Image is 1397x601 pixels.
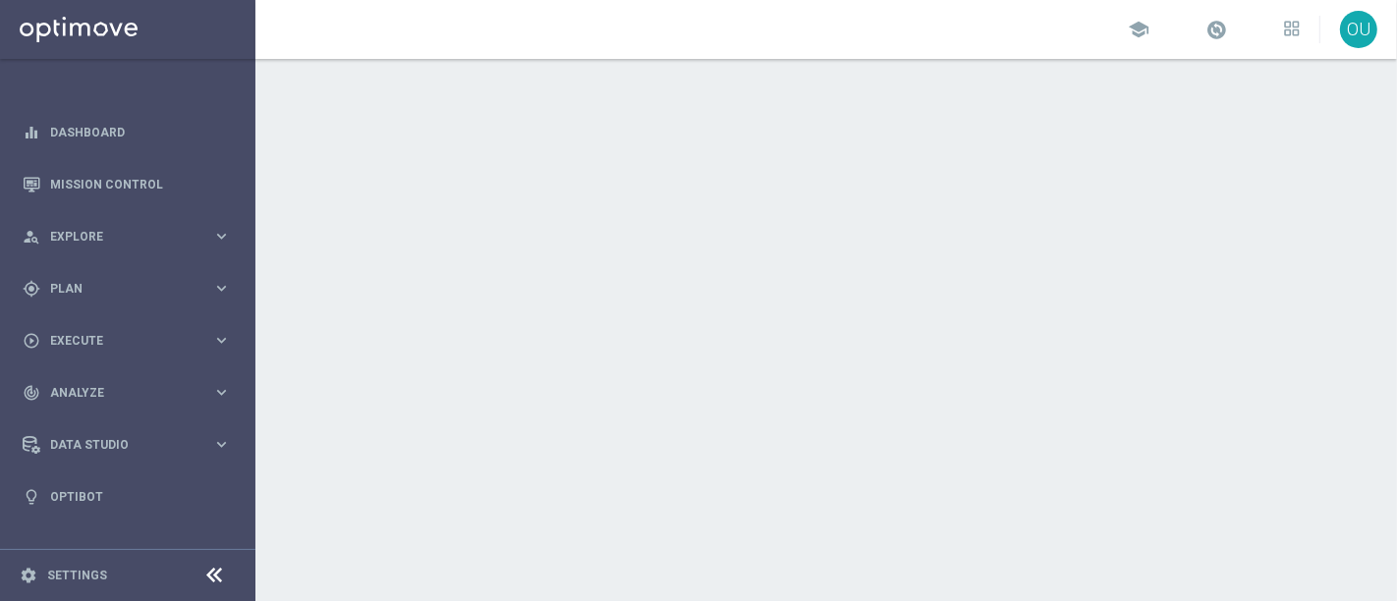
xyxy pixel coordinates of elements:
[22,489,232,505] button: lightbulb Optibot
[23,280,212,298] div: Plan
[23,384,40,402] i: track_changes
[22,229,232,245] button: person_search Explore keyboard_arrow_right
[50,335,212,347] span: Execute
[22,125,232,140] button: equalizer Dashboard
[23,436,212,454] div: Data Studio
[23,384,212,402] div: Analyze
[1340,11,1377,48] div: OU
[1128,19,1149,40] span: school
[23,124,40,141] i: equalizer
[50,231,212,243] span: Explore
[23,470,231,522] div: Optibot
[23,488,40,506] i: lightbulb
[23,228,212,246] div: Explore
[212,227,231,246] i: keyboard_arrow_right
[23,158,231,210] div: Mission Control
[212,331,231,350] i: keyboard_arrow_right
[50,158,231,210] a: Mission Control
[20,567,37,584] i: settings
[23,332,40,350] i: play_circle_outline
[23,280,40,298] i: gps_fixed
[212,279,231,298] i: keyboard_arrow_right
[212,435,231,454] i: keyboard_arrow_right
[22,437,232,453] button: Data Studio keyboard_arrow_right
[22,281,232,297] button: gps_fixed Plan keyboard_arrow_right
[50,283,212,295] span: Plan
[22,385,232,401] button: track_changes Analyze keyboard_arrow_right
[23,228,40,246] i: person_search
[22,177,232,192] button: Mission Control
[50,439,212,451] span: Data Studio
[50,387,212,399] span: Analyze
[50,470,231,522] a: Optibot
[212,383,231,402] i: keyboard_arrow_right
[23,332,212,350] div: Execute
[23,106,231,158] div: Dashboard
[47,570,107,581] a: Settings
[50,106,231,158] a: Dashboard
[22,333,232,349] button: play_circle_outline Execute keyboard_arrow_right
